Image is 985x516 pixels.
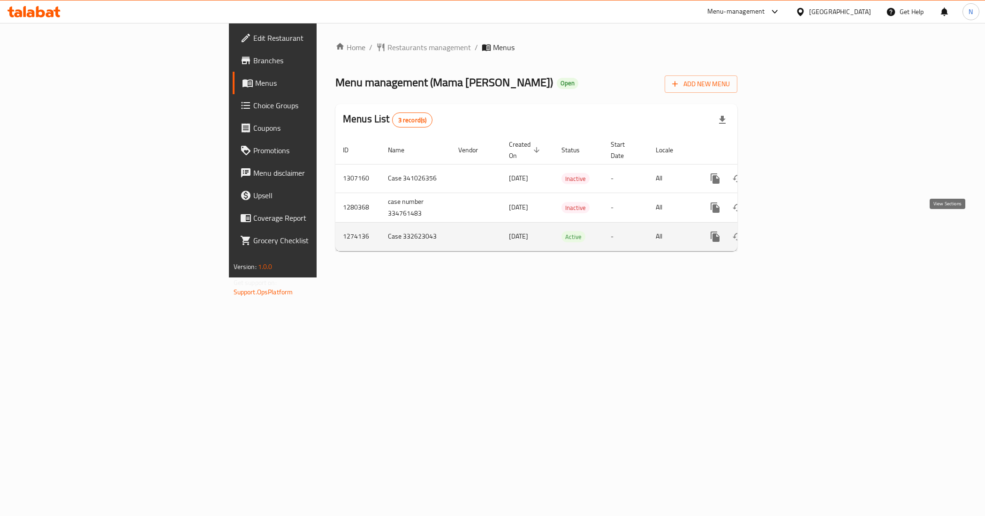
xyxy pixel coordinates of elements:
[233,207,394,229] a: Coverage Report
[603,222,648,251] td: -
[611,139,637,161] span: Start Date
[380,222,451,251] td: Case 332623043
[233,139,394,162] a: Promotions
[343,112,432,127] h2: Menus List
[727,167,749,190] button: Change Status
[388,144,417,156] span: Name
[234,261,257,273] span: Version:
[561,202,590,213] span: Inactive
[665,75,737,93] button: Add New Menu
[561,144,592,156] span: Status
[258,261,273,273] span: 1.0.0
[233,117,394,139] a: Coupons
[557,79,578,87] span: Open
[561,202,590,213] div: Inactive
[380,193,451,222] td: case number 334761483
[253,145,386,156] span: Promotions
[648,222,697,251] td: All
[376,42,471,53] a: Restaurants management
[234,277,277,289] span: Get support on:
[255,77,386,89] span: Menus
[711,109,734,131] div: Export file
[233,94,394,117] a: Choice Groups
[233,229,394,252] a: Grocery Checklist
[969,7,973,17] span: N
[648,164,697,193] td: All
[253,122,386,134] span: Coupons
[335,42,737,53] nav: breadcrumb
[707,6,765,17] div: Menu-management
[380,164,451,193] td: Case 341026356
[509,201,528,213] span: [DATE]
[393,116,432,125] span: 3 record(s)
[233,184,394,207] a: Upsell
[233,27,394,49] a: Edit Restaurant
[233,162,394,184] a: Menu disclaimer
[253,55,386,66] span: Branches
[253,235,386,246] span: Grocery Checklist
[561,232,585,242] span: Active
[509,230,528,242] span: [DATE]
[697,136,802,165] th: Actions
[603,164,648,193] td: -
[704,167,727,190] button: more
[387,42,471,53] span: Restaurants management
[253,212,386,224] span: Coverage Report
[233,49,394,72] a: Branches
[335,136,802,251] table: enhanced table
[704,225,727,248] button: more
[343,144,361,156] span: ID
[253,32,386,44] span: Edit Restaurant
[672,78,730,90] span: Add New Menu
[458,144,490,156] span: Vendor
[335,72,553,93] span: Menu management ( Mama [PERSON_NAME] )
[509,172,528,184] span: [DATE]
[253,190,386,201] span: Upsell
[234,286,293,298] a: Support.OpsPlatform
[475,42,478,53] li: /
[392,112,433,127] div: Total records count
[509,139,543,161] span: Created On
[561,173,590,184] div: Inactive
[648,193,697,222] td: All
[253,167,386,179] span: Menu disclaimer
[809,7,871,17] div: [GEOGRAPHIC_DATA]
[557,78,578,89] div: Open
[493,42,515,53] span: Menus
[727,196,749,219] button: Change Status
[603,193,648,222] td: -
[253,100,386,111] span: Choice Groups
[233,72,394,94] a: Menus
[561,173,590,184] span: Inactive
[704,196,727,219] button: more
[656,144,685,156] span: Locale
